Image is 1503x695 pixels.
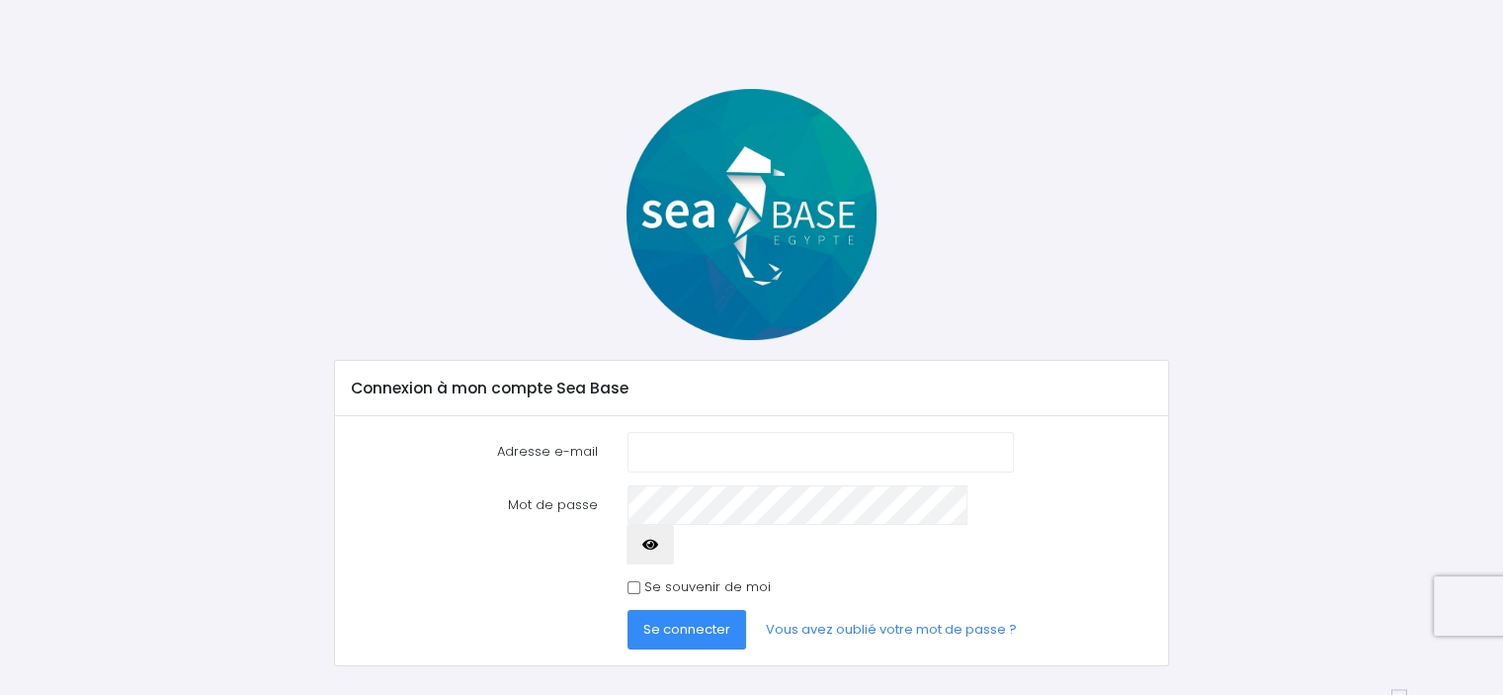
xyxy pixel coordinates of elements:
[336,485,613,565] label: Mot de passe
[643,620,730,639] span: Se connecter
[644,577,771,597] label: Se souvenir de moi
[750,610,1033,650] a: Vous avez oublié votre mot de passe ?
[336,432,613,472] label: Adresse e-mail
[335,361,1168,416] div: Connexion à mon compte Sea Base
[627,610,746,650] button: Se connecter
